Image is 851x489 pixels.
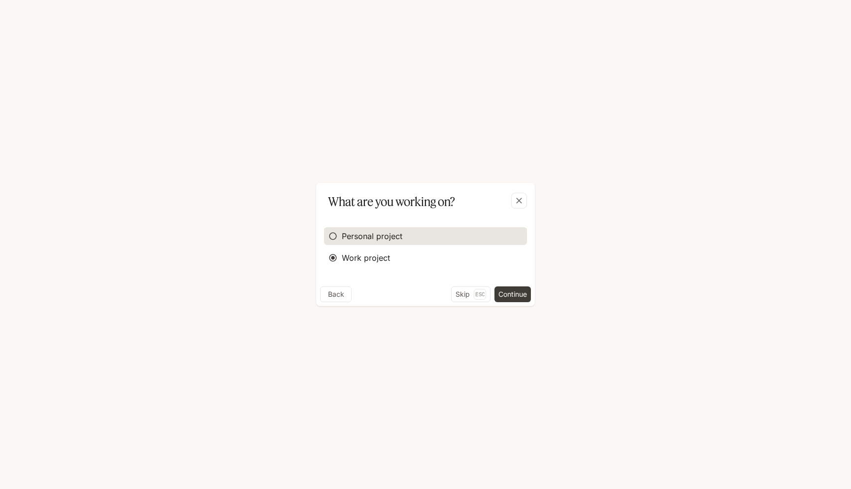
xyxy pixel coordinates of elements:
[328,193,455,210] p: What are you working on?
[494,286,531,302] button: Continue
[474,289,486,300] p: Esc
[320,286,352,302] button: Back
[342,252,390,264] span: Work project
[451,286,491,302] button: SkipEsc
[342,230,402,242] span: Personal project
